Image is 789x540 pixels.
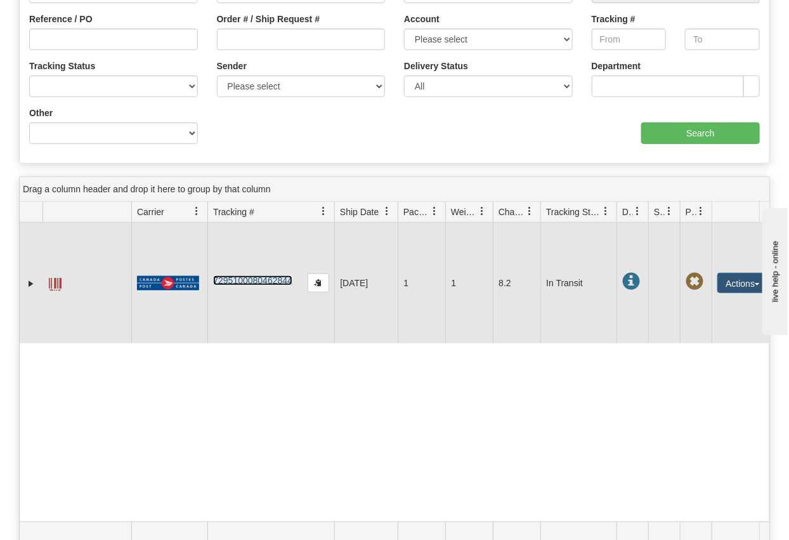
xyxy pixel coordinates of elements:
[686,273,703,291] span: Pickup Not Assigned
[10,11,117,20] div: live help - online
[595,201,616,222] a: Tracking Status filter column settings
[334,223,398,343] td: [DATE]
[493,223,540,343] td: 8.2
[519,201,540,222] a: Charge filter column settings
[404,60,468,72] label: Delivery Status
[592,29,667,50] input: From
[622,206,633,218] span: Delivery Status
[29,13,93,25] label: Reference / PO
[25,277,37,290] a: Expand
[217,13,320,25] label: Order # / Ship Request #
[137,275,199,291] img: 20 - Canada Post
[546,206,601,218] span: Tracking Status
[686,206,696,218] span: Pickup Status
[186,201,207,222] a: Carrier filter column settings
[471,201,493,222] a: Weight filter column settings
[658,201,680,222] a: Shipment Issues filter column settings
[717,273,768,293] button: Actions
[308,273,329,293] button: Copy to clipboard
[690,201,712,222] a: Pickup Status filter column settings
[403,206,430,218] span: Packages
[398,223,445,343] td: 1
[622,273,640,291] span: In Transit
[499,206,525,218] span: Charge
[424,201,445,222] a: Packages filter column settings
[685,29,760,50] input: To
[654,206,665,218] span: Shipment Issues
[213,206,254,218] span: Tracking #
[445,223,493,343] td: 1
[217,60,247,72] label: Sender
[20,177,769,202] div: grid grouping header
[49,272,62,293] a: Label
[213,275,292,286] a: 7295100080462844
[760,205,788,334] iframe: chat widget
[313,201,334,222] a: Tracking # filter column settings
[29,60,95,72] label: Tracking Status
[592,13,636,25] label: Tracking #
[376,201,398,222] a: Ship Date filter column settings
[137,206,164,218] span: Carrier
[627,201,648,222] a: Delivery Status filter column settings
[592,60,641,72] label: Department
[540,223,616,343] td: In Transit
[404,13,440,25] label: Account
[451,206,478,218] span: Weight
[340,206,379,218] span: Ship Date
[29,107,53,119] label: Other
[641,122,760,144] input: Search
